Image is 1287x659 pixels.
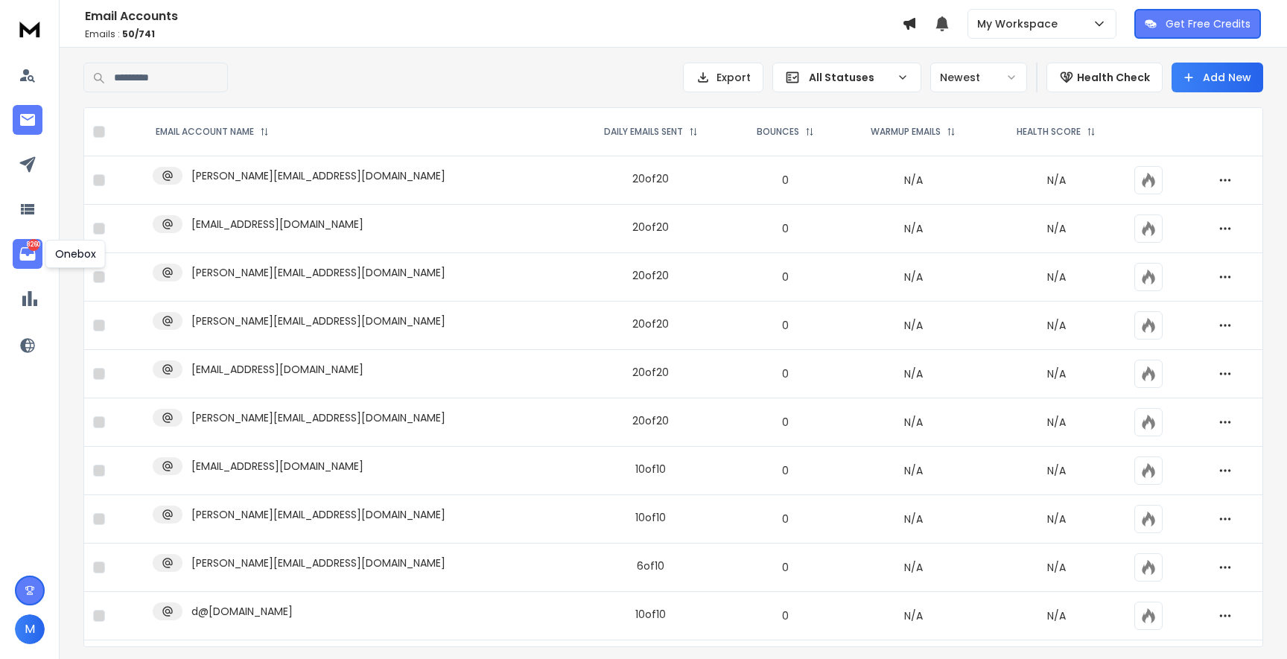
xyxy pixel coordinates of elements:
[122,28,155,40] span: 50 / 741
[191,168,445,183] p: [PERSON_NAME][EMAIL_ADDRESS][DOMAIN_NAME]
[996,221,1116,236] p: N/A
[604,126,683,138] p: DAILY EMAILS SENT
[191,265,445,280] p: [PERSON_NAME][EMAIL_ADDRESS][DOMAIN_NAME]
[739,173,830,188] p: 0
[632,316,669,331] div: 20 of 20
[632,171,669,186] div: 20 of 20
[739,270,830,284] p: 0
[191,459,363,474] p: [EMAIL_ADDRESS][DOMAIN_NAME]
[15,614,45,644] button: M
[739,366,830,381] p: 0
[13,239,42,269] a: 8260
[191,555,445,570] p: [PERSON_NAME][EMAIL_ADDRESS][DOMAIN_NAME]
[977,16,1064,31] p: My Workspace
[739,318,830,333] p: 0
[632,365,669,380] div: 20 of 20
[739,608,830,623] p: 0
[739,560,830,575] p: 0
[191,507,445,522] p: [PERSON_NAME][EMAIL_ADDRESS][DOMAIN_NAME]
[1172,63,1263,92] button: Add New
[739,463,830,478] p: 0
[840,253,987,302] td: N/A
[635,462,666,477] div: 10 of 10
[996,270,1116,284] p: N/A
[871,126,941,138] p: WARMUP EMAILS
[635,510,666,525] div: 10 of 10
[191,604,293,619] p: d@[DOMAIN_NAME]
[739,415,830,430] p: 0
[996,512,1116,526] p: N/A
[1077,70,1150,85] p: Health Check
[996,608,1116,623] p: N/A
[85,28,902,40] p: Emails :
[632,220,669,235] div: 20 of 20
[996,173,1116,188] p: N/A
[840,302,987,350] td: N/A
[635,607,666,622] div: 10 of 10
[996,560,1116,575] p: N/A
[637,558,664,573] div: 6 of 10
[1166,16,1251,31] p: Get Free Credits
[1046,63,1163,92] button: Health Check
[683,63,763,92] button: Export
[156,126,269,138] div: EMAIL ACCOUNT NAME
[739,512,830,526] p: 0
[632,413,669,428] div: 20 of 20
[15,15,45,42] img: logo
[840,447,987,495] td: N/A
[840,205,987,253] td: N/A
[1017,126,1081,138] p: HEALTH SCORE
[840,495,987,544] td: N/A
[739,221,830,236] p: 0
[809,70,891,85] p: All Statuses
[840,398,987,447] td: N/A
[191,362,363,377] p: [EMAIL_ADDRESS][DOMAIN_NAME]
[1134,9,1261,39] button: Get Free Credits
[996,366,1116,381] p: N/A
[840,156,987,205] td: N/A
[28,239,39,251] p: 8260
[996,415,1116,430] p: N/A
[996,318,1116,333] p: N/A
[632,268,669,283] div: 20 of 20
[930,63,1027,92] button: Newest
[840,592,987,640] td: N/A
[85,7,902,25] h1: Email Accounts
[191,410,445,425] p: [PERSON_NAME][EMAIL_ADDRESS][DOMAIN_NAME]
[45,240,106,268] div: Onebox
[996,463,1116,478] p: N/A
[840,350,987,398] td: N/A
[191,313,445,328] p: [PERSON_NAME][EMAIL_ADDRESS][DOMAIN_NAME]
[757,126,799,138] p: BOUNCES
[840,544,987,592] td: N/A
[191,217,363,232] p: [EMAIL_ADDRESS][DOMAIN_NAME]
